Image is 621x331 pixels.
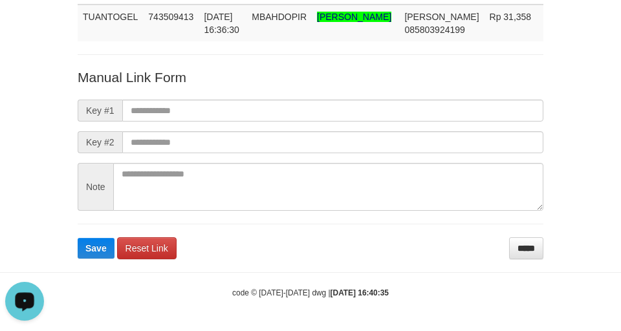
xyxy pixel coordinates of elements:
a: Reset Link [117,237,177,259]
span: Key #2 [78,131,122,153]
span: Rp 31,358 [490,12,532,22]
span: Reset Link [125,243,168,253]
p: Manual Link Form [78,68,543,87]
strong: [DATE] 16:40:35 [331,288,389,297]
span: [PERSON_NAME] [404,12,479,22]
span: Note [78,163,113,211]
span: Copy 085803924199 to clipboard [404,25,464,35]
span: Key #1 [78,100,122,122]
span: MBAHDOPIR [252,12,307,22]
span: Nama rekening >18 huruf, harap diedit [317,12,391,22]
button: Save [78,238,114,259]
button: Open LiveChat chat widget [5,5,44,44]
span: [DATE] 16:36:30 [204,12,239,35]
span: Save [85,243,107,253]
td: TUANTOGEL [78,5,143,41]
small: code © [DATE]-[DATE] dwg | [232,288,389,297]
td: 743509413 [143,5,199,41]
